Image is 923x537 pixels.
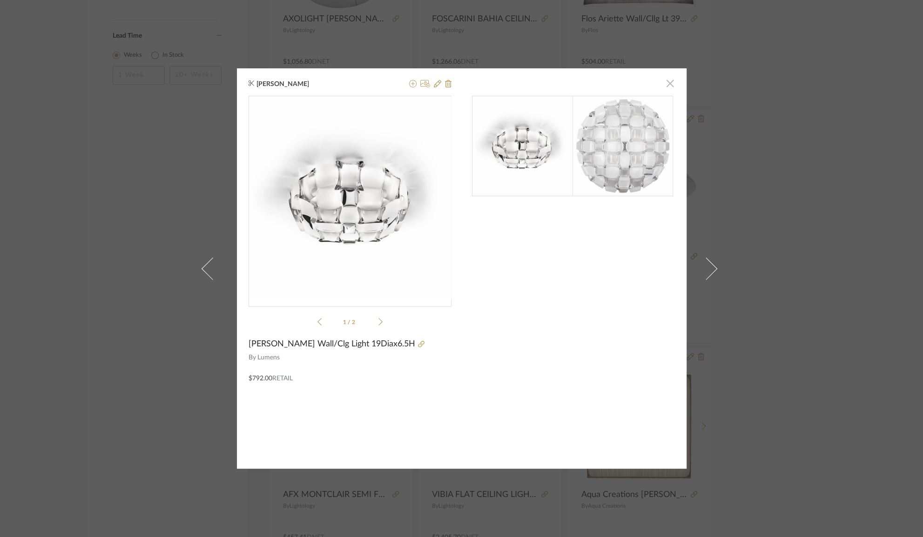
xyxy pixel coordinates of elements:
[348,319,352,325] span: /
[249,96,451,299] div: 0
[249,339,415,349] span: [PERSON_NAME] Wall/Clg Light 19Diax6.5H
[249,353,256,363] span: By
[352,319,357,325] span: 2
[661,74,680,93] button: Close
[257,353,451,363] span: Lumens
[343,319,348,325] span: 1
[272,375,293,382] span: Retail
[573,96,673,196] img: bc997879-d6bd-4385-8350-872b3209bd63_216x216.jpg
[249,375,272,382] span: $792.00
[256,80,323,88] span: [PERSON_NAME]
[472,96,573,196] img: 32c5eee4-1699-49aa-be76-80d00ffdd82c_216x216.jpg
[249,96,451,299] img: 32c5eee4-1699-49aa-be76-80d00ffdd82c_436x436.jpg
